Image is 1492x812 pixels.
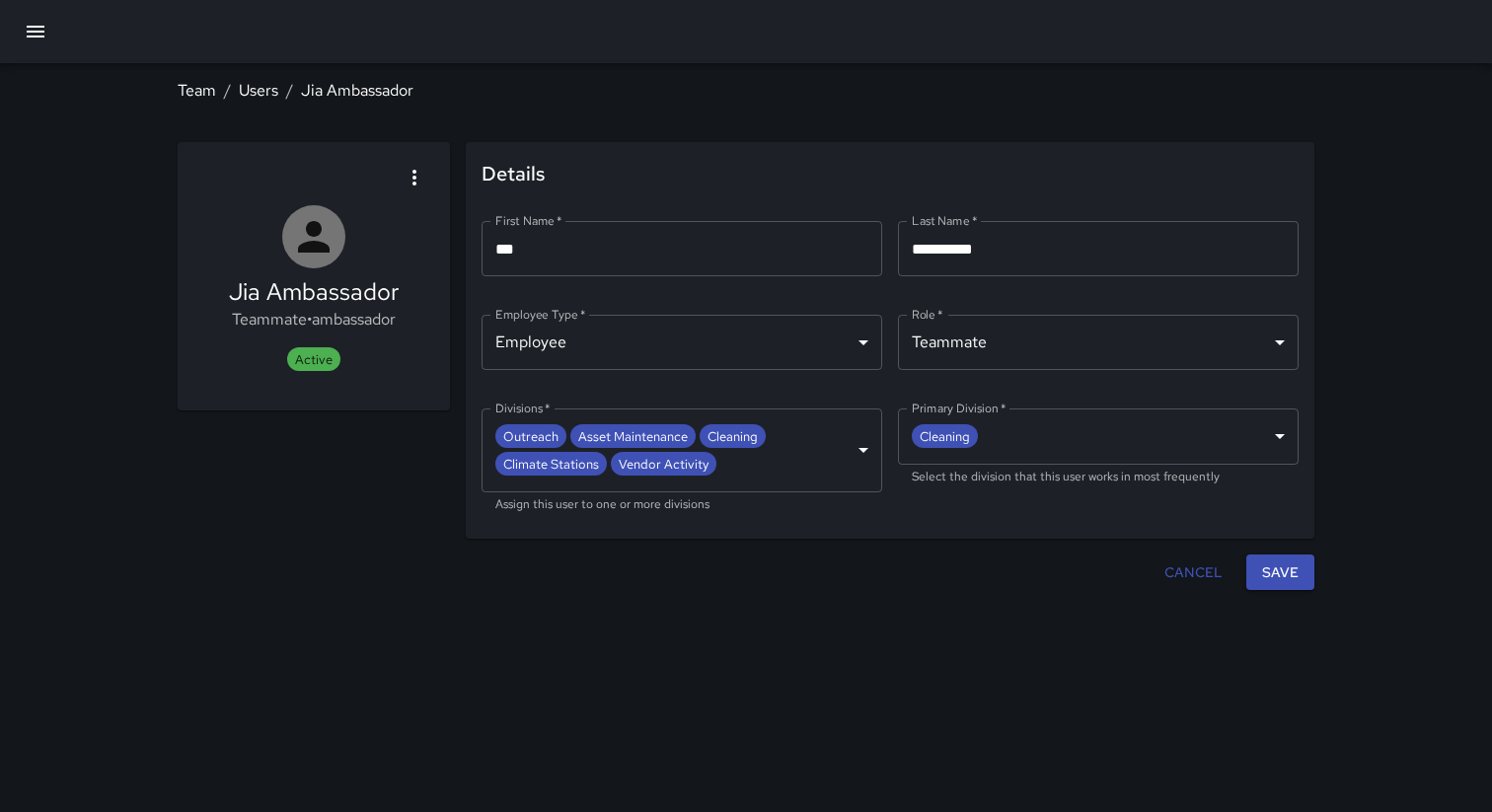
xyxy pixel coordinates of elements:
[912,400,1006,416] label: Primary Division
[482,158,1299,189] span: Details
[229,308,399,332] p: Teammate • ambassador
[912,212,977,229] label: Last Name
[912,468,1285,487] p: Select the division that this user works in most frequently
[239,80,278,101] a: Users
[178,80,216,101] a: Team
[1246,554,1314,591] button: Save
[286,79,293,103] li: /
[495,306,585,323] label: Employee Type
[912,425,978,448] span: Cleaning
[495,400,551,416] label: Divisions
[1156,554,1231,591] button: Cancel
[229,276,399,308] h5: Jia Ambassador
[570,425,696,448] span: Asset Maintenance
[482,315,882,370] div: Employee
[898,315,1299,370] div: Teammate
[495,212,562,229] label: First Name
[912,306,943,323] label: Role
[224,79,231,103] li: /
[700,425,766,448] span: Cleaning
[495,453,607,476] span: Climate Stations
[611,453,716,476] span: Vendor Activity
[301,80,413,101] a: Jia Ambassador
[495,495,868,515] p: Assign this user to one or more divisions
[495,425,566,448] span: Outreach
[287,351,340,368] span: Active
